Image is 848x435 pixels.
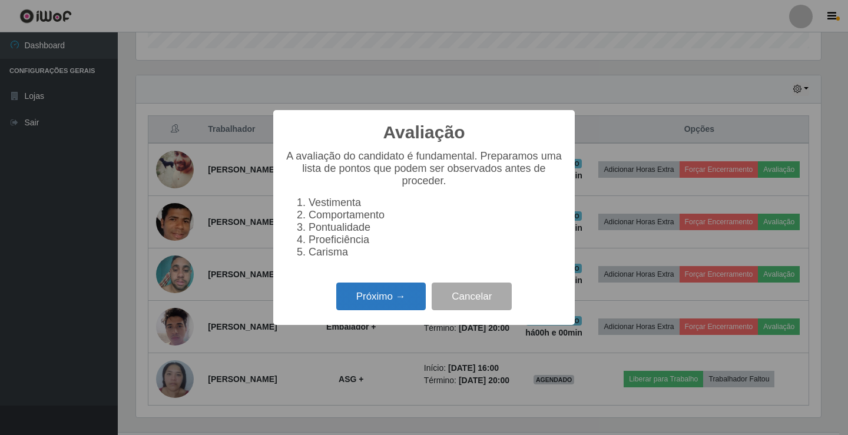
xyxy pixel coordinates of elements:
[309,209,563,221] li: Comportamento
[309,234,563,246] li: Proeficiência
[383,122,465,143] h2: Avaliação
[285,150,563,187] p: A avaliação do candidato é fundamental. Preparamos uma lista de pontos que podem ser observados a...
[309,197,563,209] li: Vestimenta
[336,283,426,310] button: Próximo →
[432,283,512,310] button: Cancelar
[309,246,563,258] li: Carisma
[309,221,563,234] li: Pontualidade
